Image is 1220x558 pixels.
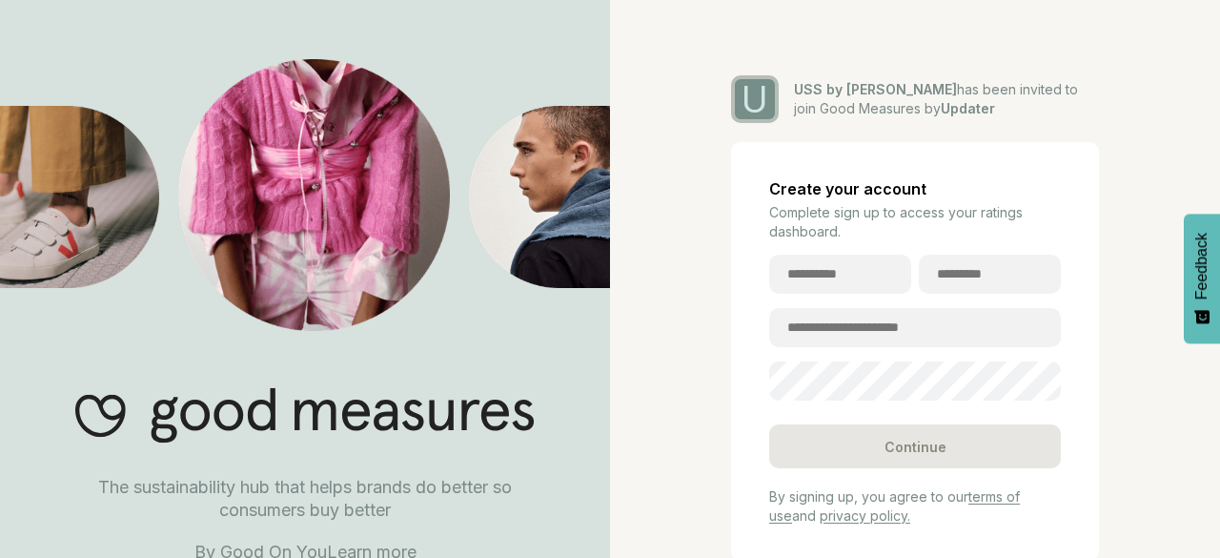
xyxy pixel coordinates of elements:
[1184,214,1220,343] button: Feedback - Show survey
[769,424,1061,468] div: Continue
[178,59,451,332] img: Good Measures
[1193,233,1210,300] span: Feedback
[769,203,1061,241] p: Complete sign up to access your ratings dashboard.
[769,487,1061,526] p: By signing up, you agree to our and
[779,80,1099,118] div: has been invited to join Good Measures by
[769,180,1061,198] h4: Create your account
[794,81,957,97] strong: USS by [PERSON_NAME]
[55,476,555,522] p: The sustainability hub that helps brands do better so consumers buy better
[742,77,768,121] span: U
[820,507,910,524] a: privacy policy.
[941,100,995,116] strong: Updater
[75,387,535,444] img: Good Measures
[469,106,610,287] img: Good Measures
